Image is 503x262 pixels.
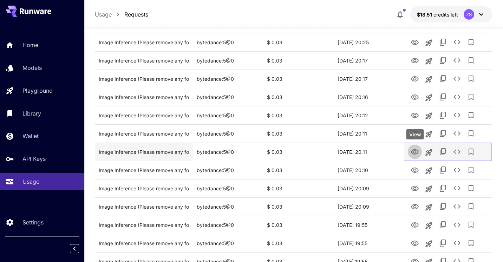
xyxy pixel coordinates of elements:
[450,108,464,122] button: See details
[436,108,450,122] button: Copy TaskUUID
[95,10,112,19] a: Usage
[263,161,334,179] div: $ 0.03
[408,217,422,232] button: View
[263,234,334,252] div: $ 0.03
[464,9,474,20] div: ZS
[334,88,404,106] div: 22 Sep, 2025 20:16
[408,126,422,140] button: View
[334,161,404,179] div: 22 Sep, 2025 20:10
[436,53,450,67] button: Copy TaskUUID
[422,91,436,105] button: Launch in playground
[263,106,334,124] div: $ 0.03
[99,143,189,161] div: Click to copy prompt
[436,181,450,195] button: Copy TaskUUID
[450,145,464,159] button: See details
[22,177,39,186] p: Usage
[22,41,38,49] p: Home
[263,124,334,143] div: $ 0.03
[417,11,458,18] div: $18.51
[22,64,42,72] p: Models
[263,88,334,106] div: $ 0.03
[334,124,404,143] div: 22 Sep, 2025 20:11
[436,199,450,214] button: Copy TaskUUID
[193,197,263,216] div: bytedance:5@0
[263,70,334,88] div: $ 0.03
[422,237,436,251] button: Launch in playground
[464,163,478,177] button: Add to library
[99,125,189,143] div: Click to copy prompt
[408,90,422,104] button: View
[99,179,189,197] div: Click to copy prompt
[75,242,84,255] div: Collapse sidebar
[408,108,422,122] button: View
[408,53,422,67] button: View
[193,234,263,252] div: bytedance:5@0
[464,181,478,195] button: Add to library
[99,106,189,124] div: Click to copy prompt
[433,12,458,18] span: credits left
[193,88,263,106] div: bytedance:5@0
[422,72,436,86] button: Launch in playground
[436,72,450,86] button: Copy TaskUUID
[450,35,464,49] button: See details
[422,182,436,196] button: Launch in playground
[422,145,436,159] button: Launch in playground
[99,198,189,216] div: Click to copy prompt
[410,6,492,22] button: $18.51ZS
[408,181,422,195] button: View
[263,179,334,197] div: $ 0.03
[334,197,404,216] div: 22 Sep, 2025 20:09
[70,244,79,253] button: Collapse sidebar
[334,106,404,124] div: 22 Sep, 2025 20:12
[22,155,46,163] p: API Keys
[464,126,478,140] button: Add to library
[436,236,450,250] button: Copy TaskUUID
[436,163,450,177] button: Copy TaskUUID
[22,132,39,140] p: Wallet
[22,109,41,118] p: Library
[263,33,334,51] div: $ 0.03
[124,10,148,19] a: Requests
[464,53,478,67] button: Add to library
[422,36,436,50] button: Launch in playground
[334,51,404,70] div: 22 Sep, 2025 20:17
[334,179,404,197] div: 22 Sep, 2025 20:09
[436,145,450,159] button: Copy TaskUUID
[408,199,422,214] button: View
[422,54,436,68] button: Launch in playground
[99,33,189,51] div: Click to copy prompt
[422,109,436,123] button: Launch in playground
[408,144,422,159] button: View
[334,70,404,88] div: 22 Sep, 2025 20:17
[193,51,263,70] div: bytedance:5@0
[450,181,464,195] button: See details
[334,216,404,234] div: 22 Sep, 2025 19:55
[99,70,189,88] div: Click to copy prompt
[450,53,464,67] button: See details
[263,143,334,161] div: $ 0.03
[464,145,478,159] button: Add to library
[408,236,422,250] button: View
[99,234,189,252] div: Click to copy prompt
[464,108,478,122] button: Add to library
[193,161,263,179] div: bytedance:5@0
[422,218,436,232] button: Launch in playground
[464,90,478,104] button: Add to library
[408,163,422,177] button: View
[99,161,189,179] div: Click to copy prompt
[193,143,263,161] div: bytedance:5@0
[193,216,263,234] div: bytedance:5@0
[22,218,44,227] p: Settings
[99,88,189,106] div: Click to copy prompt
[406,129,424,139] div: View
[450,236,464,250] button: See details
[436,35,450,49] button: Copy TaskUUID
[263,216,334,234] div: $ 0.03
[334,234,404,252] div: 22 Sep, 2025 19:55
[450,126,464,140] button: See details
[436,126,450,140] button: Copy TaskUUID
[99,52,189,70] div: Click to copy prompt
[193,106,263,124] div: bytedance:5@0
